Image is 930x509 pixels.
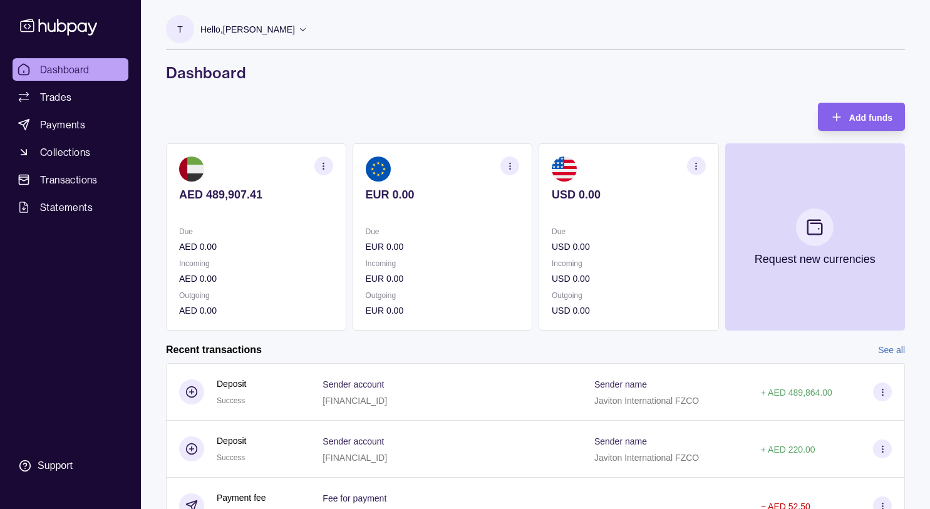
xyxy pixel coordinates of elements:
[179,240,333,254] p: AED 0.00
[552,240,706,254] p: USD 0.00
[166,63,905,83] h1: Dashboard
[13,86,128,108] a: Trades
[179,272,333,285] p: AED 0.00
[594,396,699,406] p: Javiton International FZCO
[323,379,384,389] p: Sender account
[594,436,647,446] p: Sender name
[552,225,706,239] p: Due
[878,343,905,357] a: See all
[761,388,832,398] p: + AED 489,864.00
[366,257,520,270] p: Incoming
[818,103,905,131] button: Add funds
[217,434,246,448] p: Deposit
[179,289,333,302] p: Outgoing
[552,157,577,182] img: us
[217,453,245,462] span: Success
[177,23,183,36] p: T
[552,304,706,317] p: USD 0.00
[13,453,128,479] a: Support
[366,289,520,302] p: Outgoing
[13,113,128,136] a: Payments
[323,453,387,463] p: [FINANCIAL_ID]
[323,436,384,446] p: Sender account
[179,157,204,182] img: ae
[200,23,295,36] p: Hello, [PERSON_NAME]
[725,143,906,331] button: Request new currencies
[761,445,815,455] p: + AED 220.00
[366,304,520,317] p: EUR 0.00
[594,453,699,463] p: Javiton International FZCO
[323,493,386,503] p: Fee for payment
[179,225,333,239] p: Due
[217,491,266,505] p: Payment fee
[40,145,90,160] span: Collections
[166,343,262,357] h2: Recent transactions
[755,252,876,266] p: Request new currencies
[552,257,706,270] p: Incoming
[594,379,647,389] p: Sender name
[323,396,387,406] p: [FINANCIAL_ID]
[366,272,520,285] p: EUR 0.00
[366,157,391,182] img: eu
[13,58,128,81] a: Dashboard
[179,304,333,317] p: AED 0.00
[40,117,85,132] span: Payments
[40,62,90,77] span: Dashboard
[217,396,245,405] span: Success
[13,168,128,191] a: Transactions
[13,141,128,163] a: Collections
[38,459,73,473] div: Support
[217,377,246,391] p: Deposit
[179,188,333,202] p: AED 489,907.41
[179,257,333,270] p: Incoming
[366,225,520,239] p: Due
[552,188,706,202] p: USD 0.00
[849,113,892,123] span: Add funds
[40,90,71,105] span: Trades
[366,240,520,254] p: EUR 0.00
[552,272,706,285] p: USD 0.00
[13,196,128,219] a: Statements
[552,289,706,302] p: Outgoing
[40,172,98,187] span: Transactions
[40,200,93,215] span: Statements
[366,188,520,202] p: EUR 0.00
